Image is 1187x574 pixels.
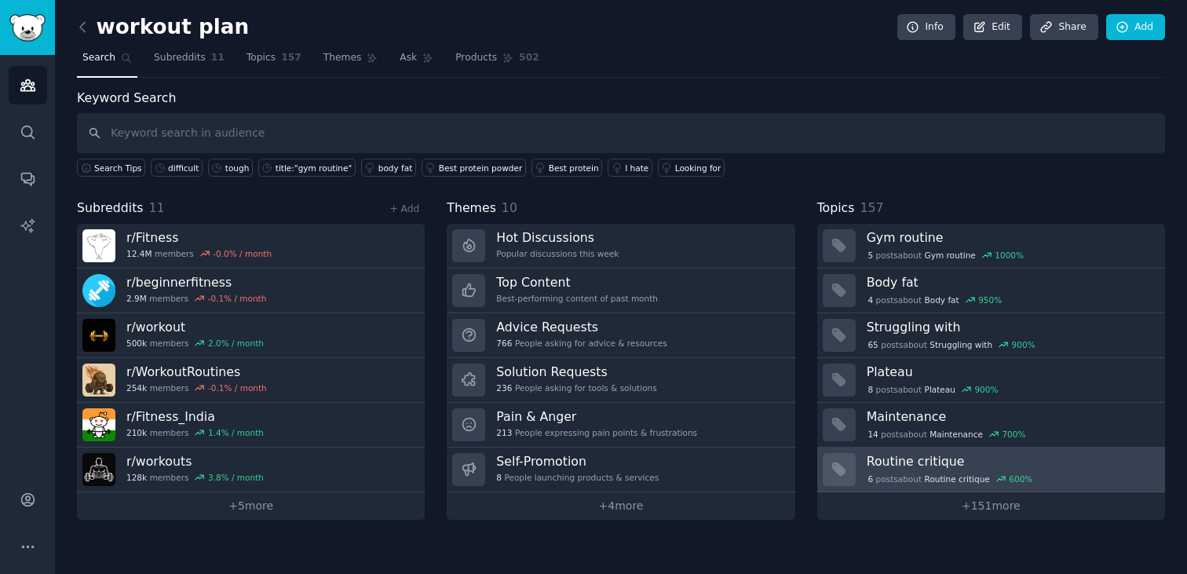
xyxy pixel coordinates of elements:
div: I hate [625,163,648,174]
h3: Solution Requests [496,364,656,380]
span: Body fat [925,294,959,305]
div: People asking for advice & resources [496,338,667,349]
a: Best protein powder [422,159,526,177]
h3: r/ Fitness [126,229,272,246]
span: Subreddits [154,51,206,65]
div: members [126,382,267,393]
img: WorkoutRoutines [82,364,115,397]
h3: r/ workout [126,319,264,335]
h3: Struggling with [867,319,1154,335]
a: difficult [151,159,203,177]
span: 10 [502,200,517,215]
div: 950 % [978,294,1002,305]
img: GummySearch logo [9,14,46,42]
span: Search [82,51,115,65]
a: Plateau8postsaboutPlateau900% [817,358,1165,403]
a: +151more [817,492,1165,520]
span: 157 [860,200,883,215]
div: 700 % [1002,429,1025,440]
img: Fitness [82,229,115,262]
a: r/workouts128kmembers3.8% / month [77,448,425,492]
span: Maintenance [930,429,983,440]
span: Plateau [925,384,955,395]
a: Self-Promotion8People launching products & services [447,448,794,492]
div: Popular discussions this week [496,248,619,259]
div: 600 % [1009,473,1032,484]
h3: r/ workouts [126,453,264,470]
div: title:"gym routine" [276,163,352,174]
div: post s about [867,338,1037,352]
a: Body fat4postsaboutBody fat950% [817,269,1165,313]
input: Keyword search in audience [77,113,1165,153]
span: 14 [867,429,878,440]
div: People asking for tools & solutions [496,382,656,393]
a: Solution Requests236People asking for tools & solutions [447,358,794,403]
div: 1000 % [995,250,1024,261]
h3: Plateau [867,364,1154,380]
span: 65 [867,339,878,350]
a: r/workout500kmembers2.0% / month [77,313,425,358]
div: Best protein powder [439,163,522,174]
a: Ask [394,46,439,78]
span: 766 [496,338,512,349]
a: r/Fitness_India210kmembers1.4% / month [77,403,425,448]
span: 213 [496,427,512,438]
img: beginnerfitness [82,274,115,307]
div: -0.0 % / month [213,248,272,259]
a: Looking for [658,159,725,177]
div: post s about [867,382,1000,397]
a: Routine critique6postsaboutRoutine critique600% [817,448,1165,492]
span: Search Tips [94,163,142,174]
span: Themes [447,199,496,218]
div: post s about [867,293,1003,307]
span: 500k [126,338,147,349]
h3: Body fat [867,274,1154,291]
div: members [126,472,264,483]
div: members [126,293,266,304]
span: 12.4M [126,248,152,259]
div: post s about [867,248,1025,262]
span: 236 [496,382,512,393]
div: People launching products & services [496,472,659,483]
span: 8 [867,384,873,395]
div: 900 % [1012,339,1035,350]
h3: Gym routine [867,229,1154,246]
div: 2.0 % / month [208,338,264,349]
span: 11 [211,51,225,65]
span: Struggling with [930,339,992,350]
div: 3.8 % / month [208,472,264,483]
div: body fat [378,163,413,174]
span: Ask [400,51,417,65]
span: 4 [867,294,873,305]
a: body fat [361,159,416,177]
a: I hate [608,159,652,177]
a: r/beginnerfitness2.9Mmembers-0.1% / month [77,269,425,313]
span: Routine critique [925,473,990,484]
a: Search [77,46,137,78]
h3: Top Content [496,274,658,291]
h3: Routine critique [867,453,1154,470]
div: post s about [867,472,1034,486]
h3: r/ Fitness_India [126,408,264,425]
a: Struggling with65postsaboutStruggling with900% [817,313,1165,358]
div: People expressing pain points & frustrations [496,427,697,438]
div: difficult [168,163,199,174]
div: Best protein [549,163,599,174]
span: 2.9M [126,293,147,304]
span: 5 [867,250,873,261]
button: Search Tips [77,159,145,177]
a: Add [1106,14,1165,41]
a: r/Fitness12.4Mmembers-0.0% / month [77,224,425,269]
img: Fitness_India [82,408,115,441]
h3: Pain & Anger [496,408,697,425]
a: +4more [447,492,794,520]
h3: Advice Requests [496,319,667,335]
div: members [126,427,264,438]
a: Hot DiscussionsPopular discussions this week [447,224,794,269]
h2: workout plan [77,15,249,40]
img: workout [82,319,115,352]
a: Top ContentBest-performing content of past month [447,269,794,313]
a: Edit [963,14,1022,41]
span: Products [455,51,497,65]
span: 128k [126,472,147,483]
